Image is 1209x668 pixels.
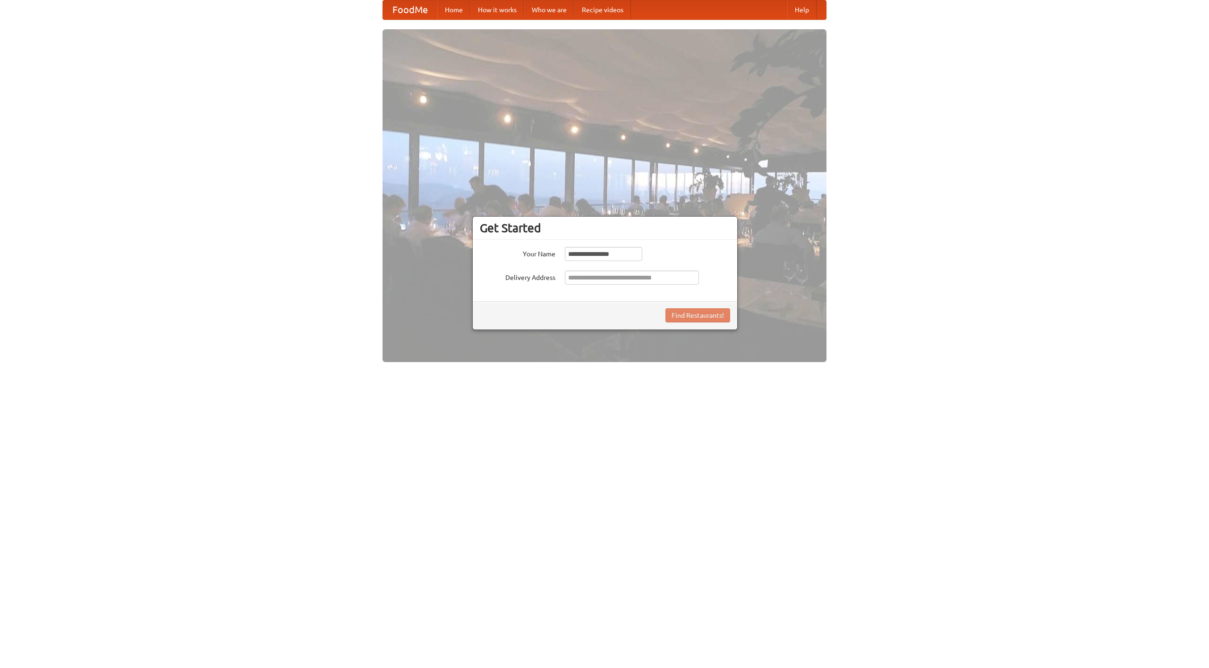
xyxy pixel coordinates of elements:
a: How it works [470,0,524,19]
button: Find Restaurants! [665,308,730,322]
label: Delivery Address [480,271,555,282]
label: Your Name [480,247,555,259]
a: Recipe videos [574,0,631,19]
a: FoodMe [383,0,437,19]
h3: Get Started [480,221,730,235]
a: Help [787,0,817,19]
a: Who we are [524,0,574,19]
a: Home [437,0,470,19]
